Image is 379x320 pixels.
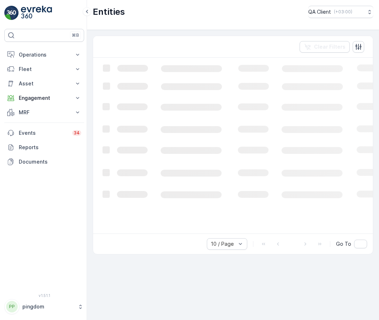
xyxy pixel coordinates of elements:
[4,91,84,105] button: Engagement
[19,158,81,165] p: Documents
[4,76,84,91] button: Asset
[4,126,84,140] a: Events34
[19,66,70,73] p: Fleet
[6,301,18,312] div: PP
[4,299,84,314] button: PPpingdom
[4,105,84,120] button: MRF
[74,130,80,136] p: 34
[21,6,52,20] img: logo_light-DOdMpM7g.png
[4,140,84,155] a: Reports
[19,109,70,116] p: MRF
[308,8,331,15] p: QA Client
[334,9,352,15] p: ( +03:00 )
[19,144,81,151] p: Reports
[308,6,373,18] button: QA Client(+03:00)
[19,80,70,87] p: Asset
[19,129,68,137] p: Events
[4,6,19,20] img: logo
[19,94,70,102] p: Engagement
[314,43,345,50] p: Clear Filters
[4,293,84,298] span: v 1.51.1
[4,48,84,62] button: Operations
[72,32,79,38] p: ⌘B
[300,41,350,53] button: Clear Filters
[4,155,84,169] a: Documents
[19,51,70,58] p: Operations
[93,6,125,18] p: Entities
[22,303,74,310] p: pingdom
[336,240,351,248] span: Go To
[4,62,84,76] button: Fleet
